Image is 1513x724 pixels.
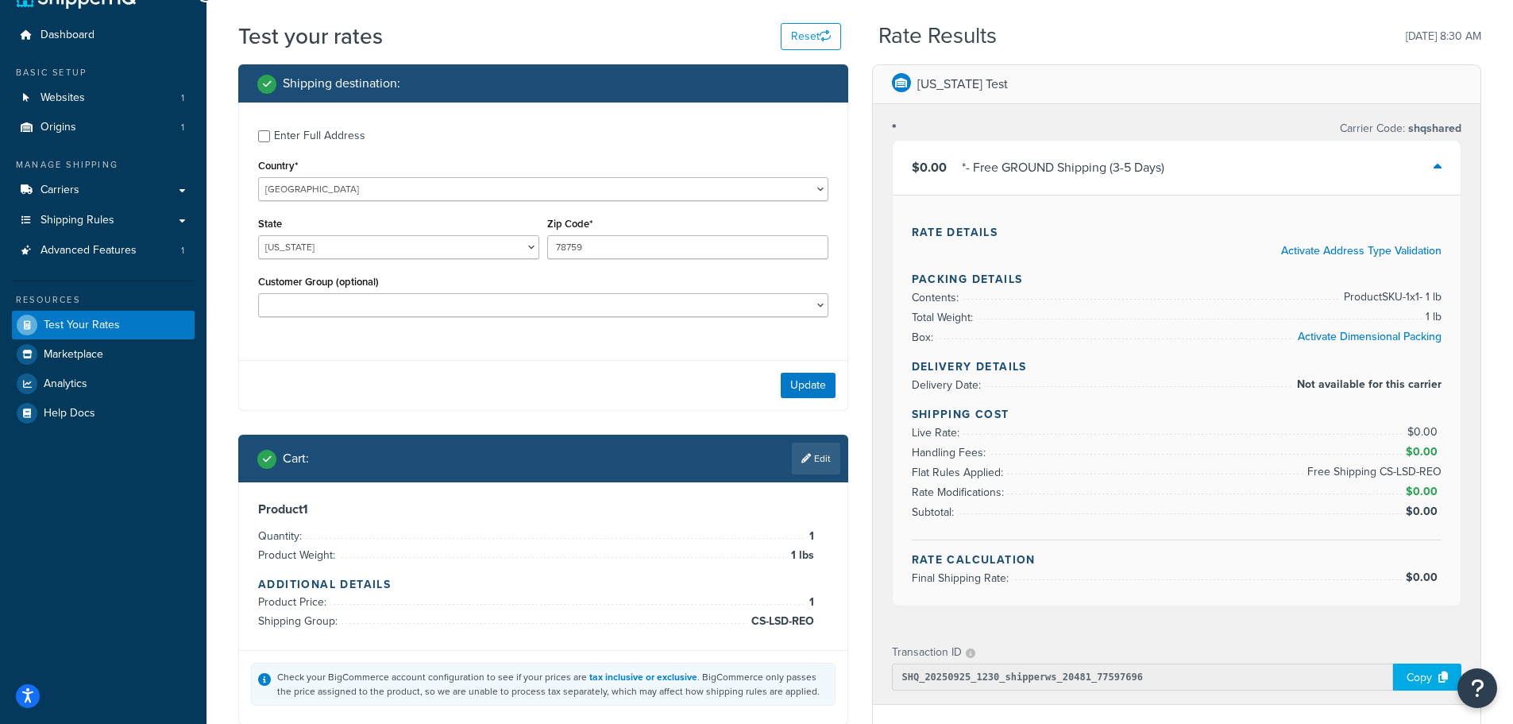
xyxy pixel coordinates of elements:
[547,218,592,230] label: Zip Code*
[181,244,184,257] span: 1
[12,370,195,398] a: Analytics
[12,206,195,235] a: Shipping Rules
[12,293,195,307] div: Resources
[1406,483,1442,500] span: $0.00
[917,73,1008,95] p: [US_STATE] Test
[1281,242,1442,259] a: Activate Address Type Validation
[962,157,1164,179] div: * - Free GROUND Shipping (3-5 Days)
[258,130,270,142] input: Enter Full Address
[12,399,195,428] a: Help Docs
[12,21,195,50] a: Dashboard
[805,527,814,546] span: 1
[912,552,1442,568] h4: Rate Calculation
[1393,664,1461,691] div: Copy
[792,443,840,474] a: Edit
[277,670,828,699] div: Check your BigCommerce account configuration to see if your prices are . BigCommerce only passes ...
[44,407,95,420] span: Help Docs
[12,113,195,142] li: Origins
[283,451,309,466] h2: Cart :
[912,309,977,326] span: Total Weight:
[912,406,1442,423] h4: Shipping Cost
[258,276,379,288] label: Customer Group (optional)
[1303,463,1442,482] span: Free Shipping CS-LSD-REO
[1340,118,1461,140] p: Carrier Code:
[12,83,195,113] li: Websites
[912,289,963,306] span: Contents:
[1298,328,1442,345] a: Activate Dimensional Packing
[258,576,828,593] h4: Additional Details
[1293,375,1442,394] span: Not available for this carrier
[12,66,195,79] div: Basic Setup
[44,377,87,391] span: Analytics
[912,484,1008,501] span: Rate Modifications:
[12,340,195,369] a: Marketplace
[912,158,947,176] span: $0.00
[912,464,1007,481] span: Flat Rules Applied:
[912,329,937,346] span: Box:
[1457,668,1497,708] button: Open Resource Center
[12,113,195,142] a: Origins1
[912,444,990,461] span: Handling Fees:
[238,21,383,52] h1: Test your rates
[1406,503,1442,520] span: $0.00
[258,160,298,172] label: Country*
[1422,308,1442,327] span: 1 lb
[41,244,137,257] span: Advanced Features
[12,311,195,339] a: Test Your Rates
[912,424,963,441] span: Live Rate:
[258,547,339,563] span: Product Weight:
[1406,443,1442,460] span: $0.00
[1340,288,1442,307] span: Product SKU-1 x 1 - 1 lb
[12,83,195,113] a: Websites1
[274,125,365,147] div: Enter Full Address
[44,319,120,332] span: Test Your Rates
[41,29,95,42] span: Dashboard
[41,121,76,134] span: Origins
[912,358,1442,375] h4: Delivery Details
[589,670,697,684] a: tax inclusive or exclusive
[912,377,985,393] span: Delivery Date:
[1407,424,1442,440] span: $0.00
[1406,25,1481,48] p: [DATE] 8:30 AM
[781,23,841,50] button: Reset
[805,593,814,612] span: 1
[41,91,85,105] span: Websites
[912,271,1442,288] h4: Packing Details
[258,501,828,517] h3: Product 1
[181,91,184,105] span: 1
[258,594,330,610] span: Product Price:
[41,214,114,227] span: Shipping Rules
[912,224,1442,241] h4: Rate Details
[283,76,400,91] h2: Shipping destination :
[44,348,103,362] span: Marketplace
[781,373,836,398] button: Update
[787,546,814,565] span: 1 lbs
[258,218,282,230] label: State
[12,236,195,265] li: Advanced Features
[258,613,342,629] span: Shipping Group:
[912,570,1013,587] span: Final Shipping Rate:
[1406,569,1442,586] span: $0.00
[1405,120,1461,137] span: shqshared
[878,24,997,48] h2: Rate Results
[181,121,184,134] span: 1
[912,504,958,521] span: Subtotal:
[747,612,814,631] span: CS-LSD-REO
[258,528,306,544] span: Quantity:
[12,176,195,205] a: Carriers
[12,158,195,172] div: Manage Shipping
[12,236,195,265] a: Advanced Features1
[892,641,962,664] p: Transaction ID
[41,184,79,197] span: Carriers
